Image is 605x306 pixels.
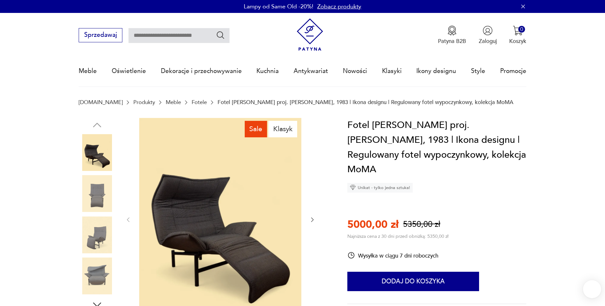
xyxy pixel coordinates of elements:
h1: Fotel [PERSON_NAME] proj. [PERSON_NAME], 1983 | Ikona designu | Regulowany fotel wypoczynkowy, ko... [347,118,526,177]
iframe: Smartsupp widget button [583,280,601,298]
img: Ikona medalu [447,26,457,36]
a: Fotele [192,99,207,105]
a: Promocje [500,56,526,86]
img: Zdjęcie produktu Fotel Cassina Veranda proj. Vico Magistretti, 1983 | Ikona designu | Regulowany ... [79,134,116,171]
div: 0 [518,26,525,33]
p: Najniższa cena z 30 dni przed obniżką: 5350,00 zł [347,233,448,239]
img: Ikona diamentu [350,185,356,190]
a: Klasyki [382,56,402,86]
a: Zobacz produkty [317,3,361,11]
button: Szukaj [216,30,225,40]
button: Patyna B2B [438,26,466,45]
p: Fotel [PERSON_NAME] proj. [PERSON_NAME], 1983 | Ikona designu | Regulowany fotel wypoczynkowy, ko... [218,99,513,105]
img: Ikonka użytkownika [483,26,493,36]
a: Produkty [133,99,155,105]
div: Unikat - tylko jedna sztuka! [347,183,413,192]
a: Style [471,56,485,86]
a: Dekoracje i przechowywanie [161,56,242,86]
div: Klasyk [268,121,297,137]
img: Zdjęcie produktu Fotel Cassina Veranda proj. Vico Magistretti, 1983 | Ikona designu | Regulowany ... [79,258,116,294]
a: Antykwariat [294,56,328,86]
button: Dodaj do koszyka [347,272,479,291]
a: Ikona medaluPatyna B2B [438,26,466,45]
button: 0Koszyk [509,26,526,45]
p: 5000,00 zł [347,217,398,231]
a: Kuchnia [256,56,279,86]
img: Zdjęcie produktu Fotel Cassina Veranda proj. Vico Magistretti, 1983 | Ikona designu | Regulowany ... [79,175,116,212]
p: 5350,00 zł [403,219,440,230]
a: Nowości [343,56,367,86]
div: Sale [245,121,267,137]
img: Ikona koszyka [513,26,523,36]
button: Sprzedawaj [79,28,122,42]
img: Patyna - sklep z meblami i dekoracjami vintage [294,18,326,51]
p: Lampy od Same Old -20%! [244,3,313,11]
button: Zaloguj [479,26,497,45]
div: Wysyłka w ciągu 7 dni roboczych [347,251,438,259]
p: Patyna B2B [438,37,466,45]
p: Zaloguj [479,37,497,45]
a: Meble [79,56,97,86]
img: Zdjęcie produktu Fotel Cassina Veranda proj. Vico Magistretti, 1983 | Ikona designu | Regulowany ... [79,216,116,253]
a: Sprzedawaj [79,33,122,38]
a: Ikony designu [416,56,456,86]
a: Oświetlenie [112,56,146,86]
p: Koszyk [509,37,526,45]
a: Meble [166,99,181,105]
a: [DOMAIN_NAME] [79,99,123,105]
